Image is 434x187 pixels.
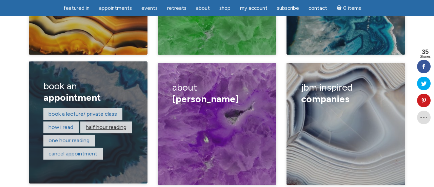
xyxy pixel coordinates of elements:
[63,5,90,11] span: featured in
[137,2,162,15] a: Events
[43,76,133,108] h3: book an
[172,93,239,105] span: [PERSON_NAME]
[343,6,361,11] span: 0 items
[163,2,191,15] a: Retreats
[43,92,101,103] span: appointment
[141,5,158,11] span: Events
[48,111,117,117] a: Book a lecture/ private class
[192,2,214,15] a: About
[215,2,235,15] a: Shop
[196,5,210,11] span: About
[337,5,343,11] i: Cart
[167,5,186,11] span: Retreats
[59,2,94,15] a: featured in
[273,2,303,15] a: Subscribe
[236,2,272,15] a: My Account
[277,5,299,11] span: Subscribe
[99,5,132,11] span: Appointments
[304,2,331,15] a: Contact
[420,49,431,55] span: 35
[309,5,327,11] span: Contact
[95,2,136,15] a: Appointments
[48,150,97,157] a: Cancel appointment
[301,77,391,109] h3: jbm inspired
[219,5,231,11] span: Shop
[48,137,90,144] a: One hour reading
[333,1,365,15] a: Cart0 items
[420,55,431,58] span: Shares
[86,124,126,130] a: Half hour reading
[172,77,262,109] h3: about
[240,5,268,11] span: My Account
[48,124,73,130] a: How I read
[301,93,350,105] span: Companies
